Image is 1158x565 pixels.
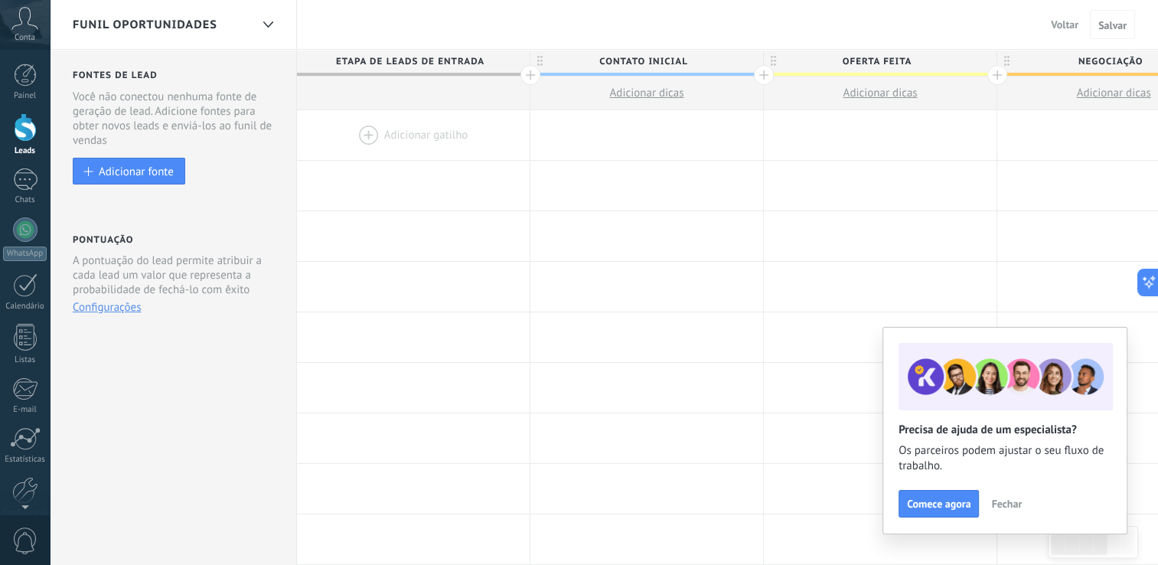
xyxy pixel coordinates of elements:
div: Calendário [3,302,47,312]
div: Você não conectou nenhuma fonte de geração de lead. Adicione fontes para obter novos leads e envi... [73,90,276,148]
h2: Fontes de lead [73,70,276,81]
span: Funil Oportunidades [73,18,217,32]
div: Adicionar fonte [99,165,174,178]
h2: Precisa de ajuda de um especialista? [899,423,1111,437]
div: Etapa de leads de entrada [297,50,530,73]
span: Adicionar dicas [609,86,683,100]
button: Configurações [73,300,141,315]
div: Estatísticas [3,455,47,465]
button: Voltar [1045,13,1085,36]
p: A pontuação do lead permite atribuir a cada lead um valor que representa a probabilidade de fechá... [73,253,263,297]
div: Painel [3,91,47,101]
span: Voltar [1051,18,1078,31]
div: E-mail [3,405,47,415]
span: Adicionar dicas [1076,86,1150,100]
button: Adicionar dicas [530,77,763,109]
div: Contato inicial [530,50,763,73]
span: Etapa de leads de entrada [297,50,522,73]
span: Contato inicial [530,50,755,73]
div: Leads [3,146,47,156]
div: Oferta feita [764,50,997,73]
span: Fechar [991,498,1022,509]
span: Comece agora [907,498,970,509]
button: Salvar [1090,10,1135,39]
div: Listas [3,355,47,365]
button: Adicionar dicas [764,77,997,109]
div: WhatsApp [3,247,47,261]
button: Adicionar fonte [73,158,185,185]
span: Oferta feita [764,50,989,73]
div: Chats [3,195,47,205]
h2: Pontuação [73,234,134,246]
span: Os parceiros podem ajustar o seu fluxo de trabalho. [899,443,1111,474]
span: Adicionar dicas [843,86,917,100]
button: Comece agora [899,490,979,518]
span: Conta [15,33,35,43]
span: Salvar [1098,20,1127,31]
div: Funil Oportunidades [255,10,281,40]
button: Fechar [984,492,1029,515]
